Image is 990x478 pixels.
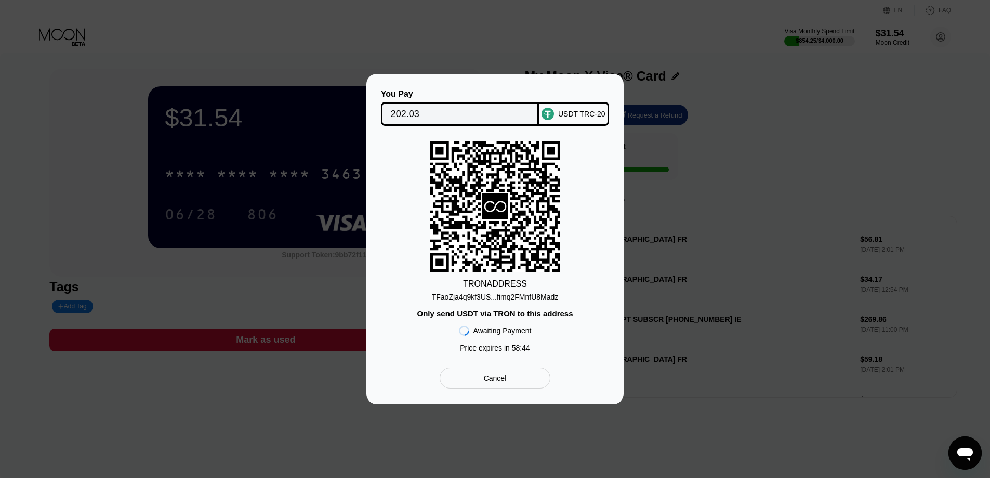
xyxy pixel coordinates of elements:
[432,289,559,301] div: TFaoZja4q9kf3US...fimq2FMnfU8Madz
[512,344,530,352] span: 58 : 44
[432,293,559,301] div: TFaoZja4q9kf3US...fimq2FMnfU8Madz
[381,89,539,99] div: You Pay
[440,368,550,389] div: Cancel
[382,89,608,126] div: You PayUSDT TRC-20
[558,110,605,118] div: USDT TRC-20
[463,279,527,289] div: TRON ADDRESS
[484,373,507,383] div: Cancel
[460,344,530,352] div: Price expires in
[948,436,982,470] iframe: Button to launch messaging window
[473,327,532,335] div: Awaiting Payment
[417,309,573,318] div: Only send USDT via TRON to this address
